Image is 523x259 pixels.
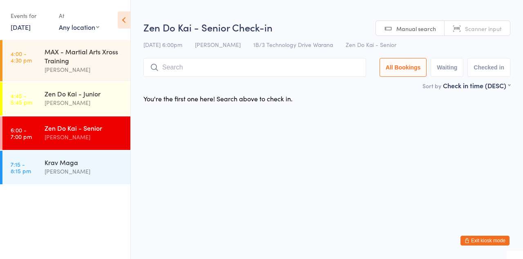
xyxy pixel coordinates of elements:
div: At [59,9,99,22]
input: Search [143,58,366,77]
span: [PERSON_NAME] [195,40,241,49]
a: 7:15 -8:15 pmKrav Maga[PERSON_NAME] [2,151,130,184]
div: [PERSON_NAME] [45,167,123,176]
span: Manual search [396,25,436,33]
div: Check in time (DESC) [443,81,510,90]
label: Sort by [422,82,441,90]
button: All Bookings [380,58,427,77]
div: [PERSON_NAME] [45,132,123,142]
div: Krav Maga [45,158,123,167]
time: 7:15 - 8:15 pm [11,161,31,174]
div: Events for [11,9,51,22]
span: Zen Do Kai - Senior [346,40,396,49]
div: Any location [59,22,99,31]
div: [PERSON_NAME] [45,98,123,107]
button: Exit kiosk mode [460,236,510,246]
div: You're the first one here! Search above to check in. [143,94,293,103]
time: 6:00 - 7:00 pm [11,127,32,140]
button: Checked in [467,58,510,77]
span: 1B/3 Technology Drive Warana [253,40,333,49]
a: 4:45 -5:45 pmZen Do Kai - Junior[PERSON_NAME] [2,82,130,116]
a: 6:00 -7:00 pmZen Do Kai - Senior[PERSON_NAME] [2,116,130,150]
button: Waiting [431,58,463,77]
a: [DATE] [11,22,31,31]
a: 4:00 -4:30 pmMAX - Martial Arts Xross Training[PERSON_NAME] [2,40,130,81]
h2: Zen Do Kai - Senior Check-in [143,20,510,34]
time: 4:00 - 4:30 pm [11,50,32,63]
div: MAX - Martial Arts Xross Training [45,47,123,65]
span: Scanner input [465,25,502,33]
span: [DATE] 6:00pm [143,40,182,49]
div: Zen Do Kai - Junior [45,89,123,98]
div: [PERSON_NAME] [45,65,123,74]
div: Zen Do Kai - Senior [45,123,123,132]
time: 4:45 - 5:45 pm [11,92,32,105]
